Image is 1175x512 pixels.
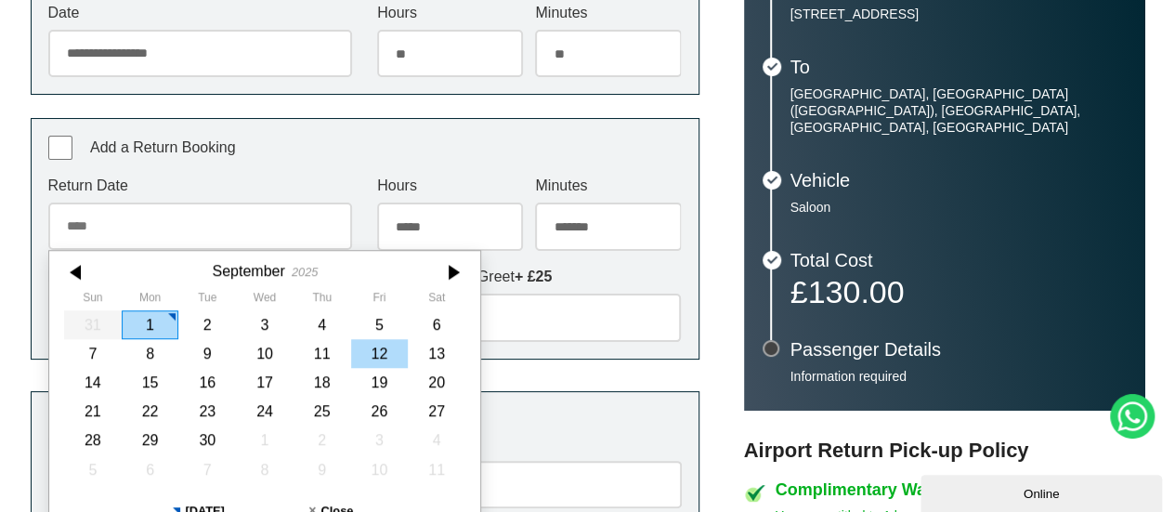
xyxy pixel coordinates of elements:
[48,136,72,160] input: Add a Return Booking
[535,178,681,193] label: Minutes
[776,481,1145,498] h4: Complimentary Waiting Time
[48,178,352,193] label: Return Date
[790,171,1127,190] h3: Vehicle
[790,6,1127,22] p: [STREET_ADDRESS]
[790,58,1127,76] h3: To
[790,340,1127,359] h3: Passenger Details
[790,368,1127,385] p: Information required
[790,199,1127,216] p: Saloon
[377,6,523,20] label: Hours
[807,274,904,309] span: 130.00
[790,251,1127,269] h3: Total Cost
[744,439,1145,463] h3: Airport Return Pick-up Policy
[48,6,352,20] label: Date
[790,85,1127,136] p: [GEOGRAPHIC_DATA], [GEOGRAPHIC_DATA] ([GEOGRAPHIC_DATA]), [GEOGRAPHIC_DATA], [GEOGRAPHIC_DATA], [...
[377,269,681,284] label: Return Meet & Greet
[515,269,552,284] strong: + £25
[535,6,681,20] label: Minutes
[920,471,1166,512] iframe: chat widget
[90,139,236,155] span: Add a Return Booking
[790,279,1127,305] p: £
[377,178,523,193] label: Hours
